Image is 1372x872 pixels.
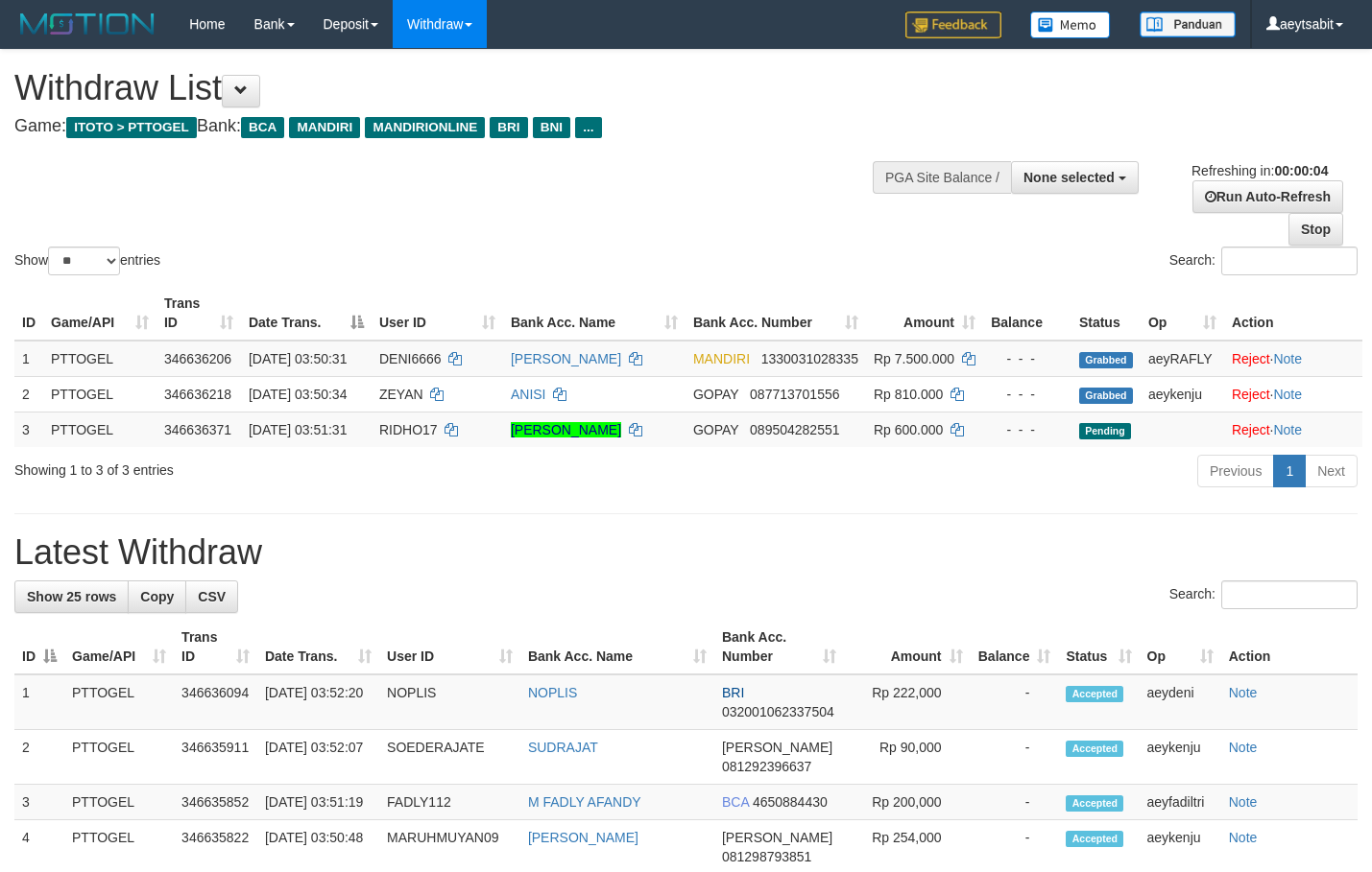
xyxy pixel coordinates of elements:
[249,387,347,402] span: [DATE] 03:50:34
[1273,455,1306,487] a: 1
[1229,685,1258,700] a: Note
[14,286,43,341] th: ID
[1140,785,1221,820] td: aeyfadiltri
[257,620,379,674] th: Date Trans.: activate to sort column ascending
[174,674,257,730] td: 346636094
[379,674,520,730] td: NOPLIS
[379,620,520,674] th: User ID: activate to sort column ascending
[1066,686,1123,702] span: Accepted
[1141,341,1224,377] td: aeyRAFLY
[1232,351,1270,366] a: Reject
[379,785,520,820] td: FADLY112
[241,117,284,138] span: BCA
[156,286,241,341] th: Trans ID: activate to sort column ascending
[1140,674,1221,730] td: aeydeni
[971,730,1059,785] td: -
[750,387,839,402] span: Copy 087713701556 to clipboard
[289,117,360,138] span: MANDIRI
[844,620,970,674] th: Amount: activate to sort column ascending
[64,674,174,730] td: PTTOGEL
[1079,352,1133,368] span: Grabbed
[174,620,257,674] th: Trans ID: activate to sort column ascending
[714,620,844,674] th: Bank Acc. Number: activate to sort column ascending
[14,341,43,377] td: 1
[66,117,197,138] span: ITOTO > PTTOGEL
[185,580,238,613] a: CSV
[905,12,1001,38] img: Feedback.jpg
[1011,161,1139,194] button: None selected
[1221,247,1358,275] input: Search:
[1221,580,1358,609] input: Search:
[43,412,156,447] td: PTTOGEL
[1141,286,1224,341] th: Op: activate to sort column ascending
[693,422,738,437] span: GOPAY
[1224,412,1362,447] td: ·
[64,620,174,674] th: Game/API: activate to sort column ascending
[164,387,231,402] span: 346636218
[575,117,601,138] span: ...
[43,341,156,377] td: PTTOGEL
[874,351,954,366] span: Rp 7.500.000
[379,730,520,785] td: SOEDERAJATE
[1066,831,1123,847] span: Accepted
[1140,12,1236,37] img: panduan.png
[722,794,749,810] span: BCA
[379,422,438,437] span: RIDHO17
[1141,376,1224,412] td: aeykenju
[866,286,983,341] th: Amount: activate to sort column ascending
[14,117,896,136] h4: Game: Bank:
[14,376,43,412] td: 2
[1273,387,1302,402] a: Note
[140,589,174,604] span: Copy
[528,740,598,755] a: SUDRAJAT
[43,286,156,341] th: Game/API: activate to sort column ascending
[971,785,1059,820] td: -
[1229,794,1258,810] a: Note
[1274,163,1328,178] strong: 00:00:04
[1224,286,1362,341] th: Action
[693,351,750,366] span: MANDIRI
[379,387,423,402] span: ZEYAN
[844,674,970,730] td: Rp 222,000
[971,674,1059,730] td: -
[1071,286,1141,341] th: Status
[971,620,1059,674] th: Balance: activate to sort column ascending
[1030,12,1111,38] img: Button%20Memo.svg
[43,376,156,412] td: PTTOGEL
[991,385,1064,404] div: - - -
[1058,620,1139,674] th: Status: activate to sort column ascending
[844,730,970,785] td: Rp 90,000
[761,351,858,366] span: Copy 1330031028335 to clipboard
[873,161,1011,194] div: PGA Site Balance /
[379,351,442,366] span: DENI6666
[128,580,186,613] a: Copy
[722,704,834,719] span: Copy 032001062337504 to clipboard
[1066,795,1123,812] span: Accepted
[1140,730,1221,785] td: aeykenju
[511,387,546,402] a: ANISI
[249,422,347,437] span: [DATE] 03:51:31
[14,533,1358,572] h1: Latest Withdraw
[1066,741,1123,757] span: Accepted
[1191,163,1328,178] span: Refreshing in:
[1229,740,1258,755] a: Note
[693,387,738,402] span: GOPAY
[1305,455,1358,487] a: Next
[14,69,896,107] h1: Withdraw List
[14,10,160,38] img: MOTION_logo.png
[14,580,129,613] a: Show 25 rows
[241,286,372,341] th: Date Trans.: activate to sort column descending
[1232,387,1270,402] a: Reject
[686,286,866,341] th: Bank Acc. Number: activate to sort column ascending
[1229,830,1258,845] a: Note
[1169,580,1358,609] label: Search:
[249,351,347,366] span: [DATE] 03:50:31
[1079,423,1131,439] span: Pending
[14,453,557,480] div: Showing 1 to 3 of 3 entries
[490,117,527,138] span: BRI
[164,351,231,366] span: 346636206
[1140,620,1221,674] th: Op: activate to sort column ascending
[1273,351,1302,366] a: Note
[257,730,379,785] td: [DATE] 03:52:07
[1221,620,1358,674] th: Action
